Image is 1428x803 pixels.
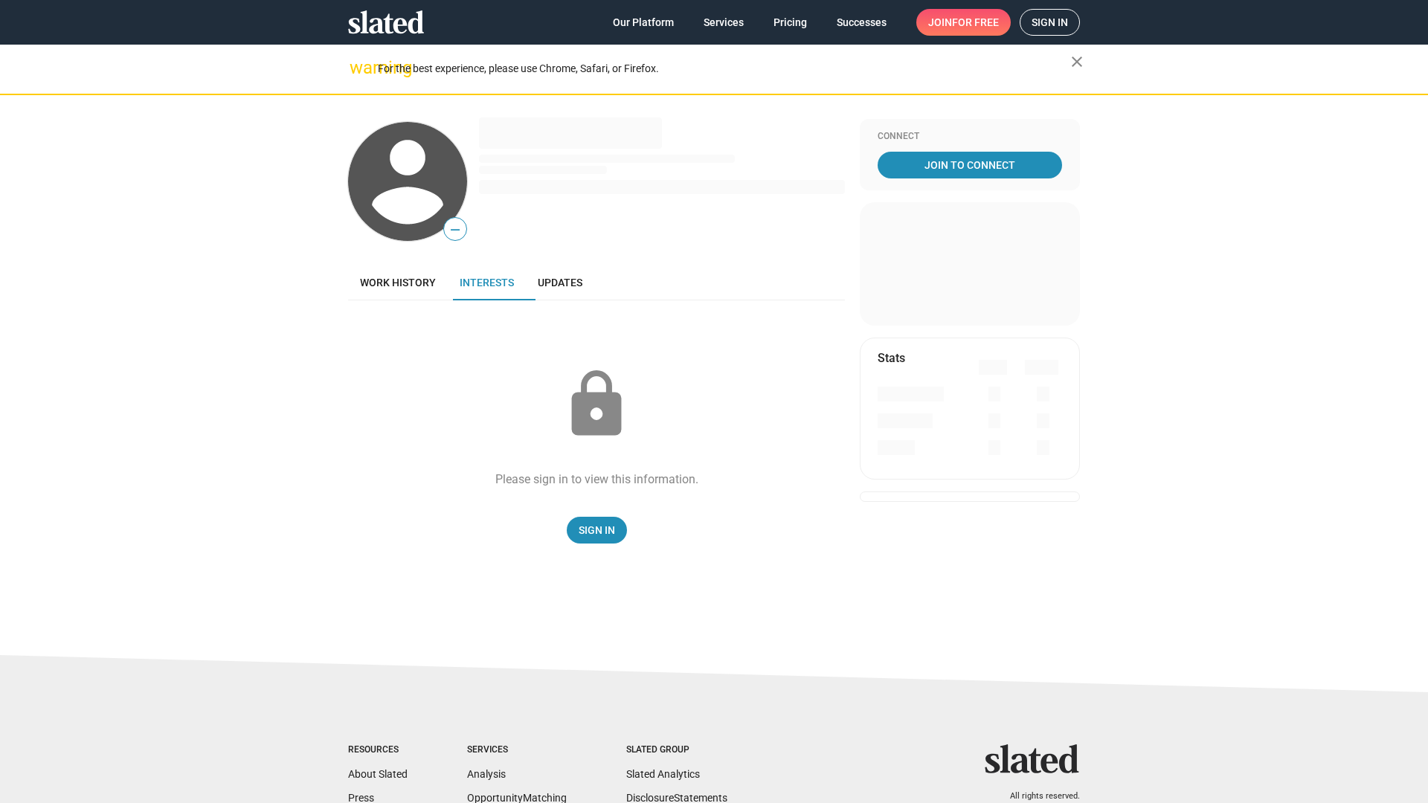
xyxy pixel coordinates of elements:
[704,9,744,36] span: Services
[444,220,466,239] span: —
[467,744,567,756] div: Services
[1068,53,1086,71] mat-icon: close
[350,59,367,77] mat-icon: warning
[378,59,1071,79] div: For the best experience, please use Chrome, Safari, or Firefox.
[837,9,887,36] span: Successes
[878,152,1062,178] a: Join To Connect
[495,471,698,487] div: Please sign in to view this information.
[878,350,905,366] mat-card-title: Stats
[360,277,436,288] span: Work history
[567,517,627,544] a: Sign In
[348,768,408,780] a: About Slated
[1020,9,1080,36] a: Sign in
[762,9,819,36] a: Pricing
[928,9,999,36] span: Join
[448,265,526,300] a: Interests
[1032,10,1068,35] span: Sign in
[626,768,700,780] a: Slated Analytics
[559,367,634,442] mat-icon: lock
[773,9,807,36] span: Pricing
[825,9,898,36] a: Successes
[692,9,756,36] a: Services
[348,265,448,300] a: Work history
[878,131,1062,143] div: Connect
[460,277,514,288] span: Interests
[467,768,506,780] a: Analysis
[601,9,686,36] a: Our Platform
[526,265,594,300] a: Updates
[613,9,674,36] span: Our Platform
[881,152,1059,178] span: Join To Connect
[626,744,727,756] div: Slated Group
[916,9,1011,36] a: Joinfor free
[579,517,615,544] span: Sign In
[952,9,999,36] span: for free
[348,744,408,756] div: Resources
[538,277,582,288] span: Updates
